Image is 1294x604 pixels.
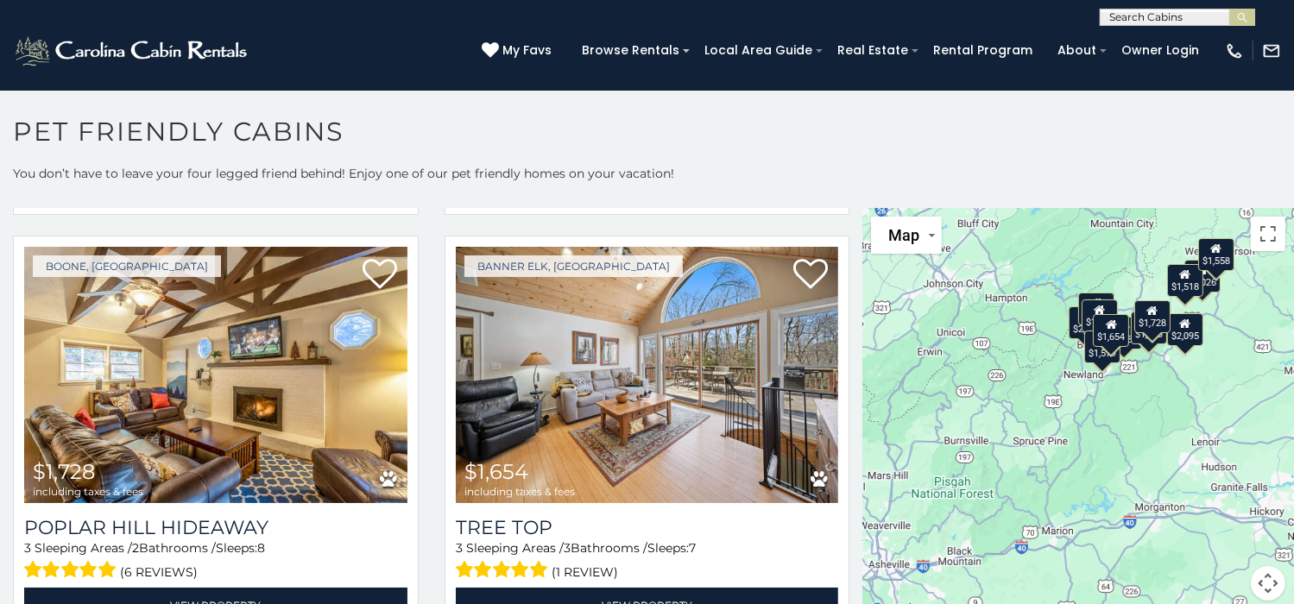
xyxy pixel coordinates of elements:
[1251,566,1285,601] button: Map camera controls
[456,247,839,503] img: Tree Top
[1134,299,1171,332] div: $1,728
[1262,41,1281,60] img: mail-regular-white.png
[132,540,139,556] span: 2
[1225,41,1244,60] img: phone-regular-white.png
[121,561,199,583] span: (6 reviews)
[1084,330,1120,362] div: $1,579
[1049,37,1105,64] a: About
[257,540,265,556] span: 8
[24,247,407,503] img: Poplar Hill Hideaway
[1069,306,1105,339] div: $2,366
[464,255,683,277] a: Banner Elk, [GEOGRAPHIC_DATA]
[456,539,839,583] div: Sleeping Areas / Bathrooms / Sleeps:
[1078,292,1114,324] div: $2,841
[888,226,919,244] span: Map
[696,37,821,64] a: Local Area Guide
[1106,316,1142,349] div: $2,084
[925,37,1041,64] a: Rental Program
[1167,312,1203,345] div: $2,095
[24,539,407,583] div: Sleeping Areas / Bathrooms / Sleeps:
[871,217,942,254] button: Change map style
[1093,314,1129,347] div: $1,654
[564,540,571,556] span: 3
[24,516,407,539] a: Poplar Hill Hideaway
[829,37,917,64] a: Real Estate
[456,516,839,539] a: Tree Top
[793,257,828,293] a: Add to favorites
[1198,238,1234,271] div: $1,558
[502,41,552,60] span: My Favs
[1251,217,1285,251] button: Toggle fullscreen view
[24,247,407,503] a: Poplar Hill Hideaway $1,728 including taxes & fees
[33,486,143,497] span: including taxes & fees
[482,41,556,60] a: My Favs
[33,459,95,484] span: $1,728
[1131,311,1167,343] div: $1,373
[552,561,618,583] span: (1 review)
[1167,263,1203,296] div: $1,518
[363,257,397,293] a: Add to favorites
[1082,299,1118,331] div: $1,204
[1113,37,1208,64] a: Owner Login
[24,540,31,556] span: 3
[689,540,696,556] span: 7
[33,255,221,277] a: Boone, [GEOGRAPHIC_DATA]
[464,486,575,497] span: including taxes & fees
[456,540,463,556] span: 3
[573,37,688,64] a: Browse Rentals
[464,459,528,484] span: $1,654
[456,247,839,503] a: Tree Top $1,654 including taxes & fees
[13,34,252,68] img: White-1-2.png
